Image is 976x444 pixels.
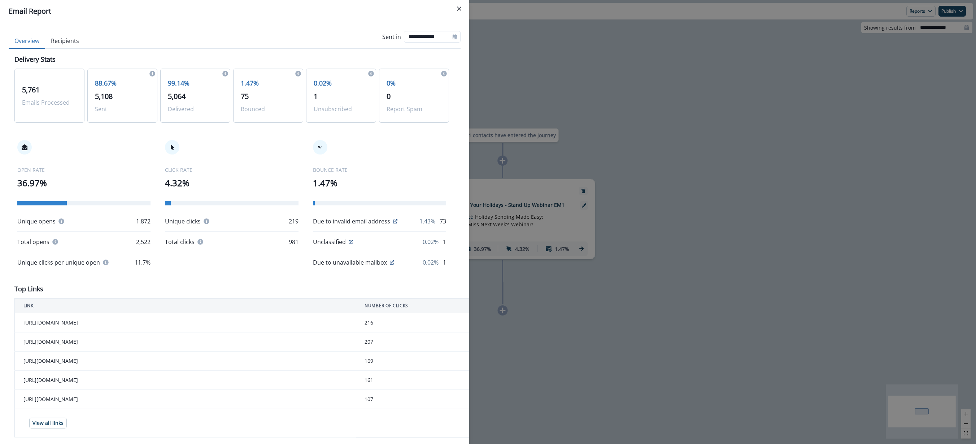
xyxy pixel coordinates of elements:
p: 219 [289,217,299,226]
p: 0.02% [423,238,439,246]
span: 0 [387,91,391,101]
p: 1.47% [313,177,446,190]
p: 0.02% [314,78,369,88]
p: Unsubscribed [314,105,369,113]
p: Delivered [168,105,223,113]
p: OPEN RATE [17,166,151,174]
p: Unclassified [313,238,346,246]
p: 4.32% [165,177,298,190]
p: Sent [95,105,150,113]
p: CLICK RATE [165,166,298,174]
p: Emails Processed [22,98,77,107]
p: Unique clicks [165,217,201,226]
td: 107 [356,390,502,409]
p: 36.97% [17,177,151,190]
td: 207 [356,332,502,352]
p: Unique clicks per unique open [17,258,100,267]
p: Total clicks [165,238,195,246]
div: Email Report [9,6,461,17]
p: Delivery Stats [14,55,56,64]
p: 981 [289,238,299,246]
td: [URL][DOMAIN_NAME] [15,313,356,332]
button: Overview [9,34,45,49]
span: 5,064 [168,91,186,101]
button: Close [453,3,465,14]
p: 1 [443,258,446,267]
td: 169 [356,352,502,371]
button: Recipients [45,34,85,49]
p: Due to unavailable mailbox [313,258,387,267]
p: Report Spam [387,105,441,113]
p: 0.02% [423,258,439,267]
p: 73 [440,217,446,226]
td: [URL][DOMAIN_NAME] [15,332,356,352]
td: [URL][DOMAIN_NAME] [15,390,356,409]
p: 1 [443,238,446,246]
p: BOUNCE RATE [313,166,446,174]
span: 1 [314,91,318,101]
p: 1.43% [419,217,435,226]
p: 2,522 [136,238,151,246]
p: 88.67% [95,78,150,88]
p: 1,872 [136,217,151,226]
p: 99.14% [168,78,223,88]
span: 75 [241,91,249,101]
td: [URL][DOMAIN_NAME] [15,352,356,371]
p: 0% [387,78,441,88]
p: Bounced [241,105,296,113]
span: 5,761 [22,85,40,95]
td: 216 [356,313,502,332]
p: View all links [32,420,64,426]
p: Due to invalid email address [313,217,390,226]
p: 1.47% [241,78,296,88]
p: Unique opens [17,217,56,226]
p: Top Links [14,284,43,294]
th: LINK [15,299,356,313]
span: 5,108 [95,91,113,101]
th: NUMBER OF CLICKS [356,299,502,313]
td: [URL][DOMAIN_NAME] [15,371,356,390]
p: Total opens [17,238,49,246]
td: 161 [356,371,502,390]
p: Sent in [382,32,401,41]
p: 11.7% [135,258,151,267]
button: View all links [29,418,67,428]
